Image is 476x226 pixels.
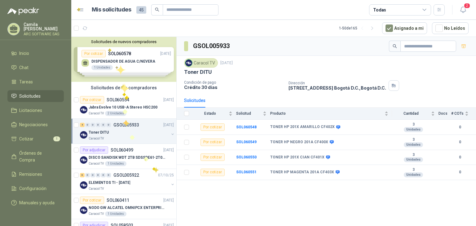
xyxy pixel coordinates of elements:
div: 6 [80,173,85,177]
div: 1 Unidades [105,211,126,216]
div: Por cotizar [80,197,104,204]
a: Negociaciones [7,119,64,131]
a: Configuración [7,183,64,194]
th: Estado [193,108,236,120]
b: TONER HP 201X AMARILLO CF402X [270,125,335,130]
span: Manuales y ayuda [19,199,55,206]
span: Remisiones [19,171,42,178]
div: Caracol TV [184,58,218,68]
div: 0 [101,123,106,127]
p: DISCO SANDISK WDT 2TB SDSSDE61-2T00-G25 [89,155,166,161]
img: Company Logo [80,106,87,113]
p: [DATE] [163,147,174,153]
th: Producto [270,108,392,120]
img: Company Logo [80,181,87,189]
img: Company Logo [80,131,87,139]
a: Por cotizarSOL060411[DATE] Company LogoNODO GW ALCATEL OMNIPCX ENTERPRISE SIPCaracol TV1 Unidades [71,194,176,219]
div: Por cotizar [201,123,225,131]
a: SOL060550 [236,155,257,159]
b: TONER HP 201X CIAN CF401X [270,155,324,160]
a: 6 0 0 0 0 0 GSOL00592207/10/25 Company LogoELEMENTOS TI - [DATE]Caracol TV [80,171,175,191]
b: 0 [451,169,469,175]
div: 0 [106,123,111,127]
p: GSOL005922 [113,173,139,177]
p: Caracol TV [89,211,104,216]
p: Toner DITU [89,130,109,135]
div: 1 Unidades [105,161,126,166]
p: ELEMENTOS TI - [DATE] [89,180,130,186]
span: Licitaciones [19,107,42,114]
button: No Leídos [432,22,469,34]
a: Inicio [7,47,64,59]
a: SOL060548 [236,125,257,129]
a: 4 0 0 0 0 0 GSOL005933[DATE] Company LogoToner DITUCaracol TV [80,121,175,141]
span: Inicio [19,50,29,57]
span: Solicitud [236,111,262,116]
h3: GSOL005933 [193,41,231,51]
b: 3 [392,153,435,157]
span: Tareas [19,78,33,85]
a: SOL060551 [236,170,257,174]
h1: Mis solicitudes [92,5,131,14]
div: Unidades [404,157,423,162]
div: 0 [101,173,106,177]
a: Solicitudes [7,90,64,102]
div: Por cotizar [201,169,225,176]
img: Company Logo [185,60,192,66]
th: # COTs [451,108,476,120]
div: 2 Unidades [105,111,126,116]
div: 0 [96,173,100,177]
span: Solicitudes [19,93,41,100]
span: 2 [464,3,470,9]
div: 1 - 50 de 165 [339,23,377,33]
div: 0 [106,173,111,177]
b: 0 [451,154,469,160]
button: Solicitudes de nuevos compradores [74,39,174,44]
a: Órdenes de Compra [7,147,64,166]
div: 0 [90,123,95,127]
div: Unidades [404,172,423,177]
div: 0 [85,173,90,177]
b: TONER HP NEGRO 201A CF400X [270,140,328,145]
div: Por cotizar [201,153,225,161]
p: GSOL005933 [113,123,139,127]
a: Cotizar1 [7,133,64,145]
div: 0 [96,123,100,127]
b: 3 [392,122,435,127]
span: Negociaciones [19,121,48,128]
button: 2 [457,4,469,16]
b: SOL060549 [236,140,257,144]
p: [DATE] [163,197,174,203]
a: Tareas [7,76,64,88]
img: Company Logo [80,156,87,164]
th: Solicitud [236,108,270,120]
th: Cantidad [392,108,439,120]
b: 0 [451,139,469,145]
div: Solicitudes de nuevos compradoresPor cotizarSOL060578[DATE] DISPENSADOR DE AGUA C/NEVERA1 Unidade... [71,37,176,82]
b: TONER HP MAGENTA 201A CF403X [270,170,334,175]
div: Por cotizar [80,96,104,104]
div: 4 [80,123,85,127]
div: Por adjudicar [80,146,108,154]
p: Caracol TV [89,186,104,191]
div: 0 [85,123,90,127]
b: 3 [392,137,435,142]
p: SOL060411 [107,198,129,202]
div: Solicitudes [184,97,205,104]
p: [DATE] [220,60,233,66]
p: Condición de pago [184,80,284,85]
p: ARC SOFTWARE SAS [24,32,64,36]
p: 07/10/25 [158,172,174,178]
span: Chat [19,64,29,71]
th: Docs [439,108,451,120]
span: Estado [193,111,227,116]
span: 45 [136,6,146,14]
p: SOL060554 [107,98,129,102]
div: 0 [90,173,95,177]
span: Órdenes de Compra [19,150,58,163]
div: Todas [373,7,386,13]
p: Camila [PERSON_NAME] [24,22,64,31]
